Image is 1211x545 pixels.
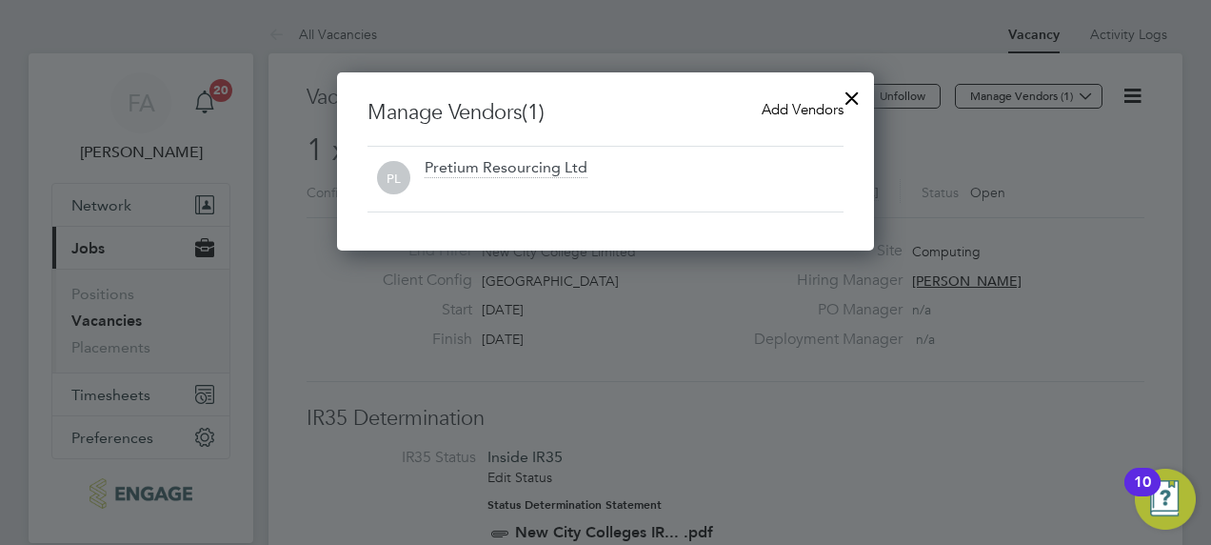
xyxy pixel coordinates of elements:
[425,158,587,179] div: Pretium Resourcing Ltd
[522,99,545,125] span: (1)
[762,100,844,118] span: Add Vendors
[1134,482,1151,507] div: 10
[377,162,410,195] span: PL
[367,99,844,127] h3: Manage Vendors
[1135,469,1196,530] button: Open Resource Center, 10 new notifications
